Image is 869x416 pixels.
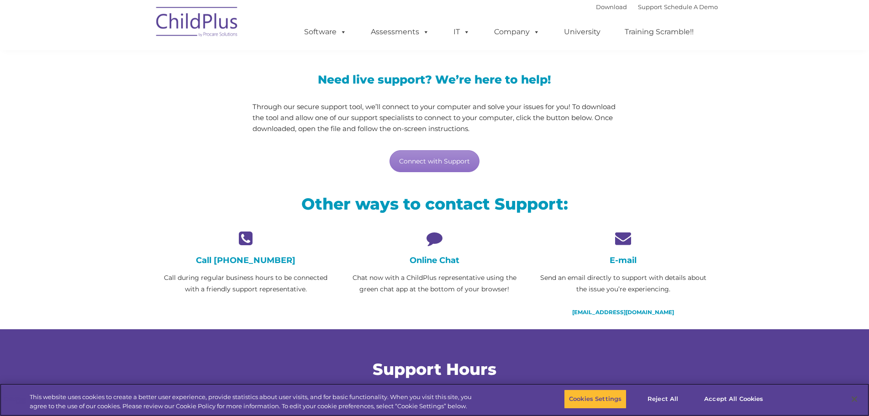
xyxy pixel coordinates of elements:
[362,23,438,41] a: Assessments
[634,390,691,409] button: Reject All
[699,390,768,409] button: Accept All Cookies
[572,309,674,316] a: [EMAIL_ADDRESS][DOMAIN_NAME]
[253,74,616,85] h3: Need live support? We’re here to help!
[158,272,333,295] p: Call during regular business hours to be connected with a friendly support representative.
[253,101,616,134] p: Through our secure support tool, we’ll connect to your computer and solve your issues for you! To...
[152,0,243,46] img: ChildPlus by Procare Solutions
[596,3,718,11] font: |
[844,389,864,409] button: Close
[616,23,703,41] a: Training Scramble!!
[347,255,522,265] h4: Online Chat
[295,23,356,41] a: Software
[485,23,549,41] a: Company
[158,255,333,265] h4: Call [PHONE_NUMBER]
[390,150,479,172] a: Connect with Support
[444,23,479,41] a: IT
[158,194,711,214] h2: Other ways to contact Support:
[536,272,711,295] p: Send an email directly to support with details about the issue you’re experiencing.
[555,23,610,41] a: University
[30,393,478,411] div: This website uses cookies to create a better user experience, provide statistics about user visit...
[638,3,662,11] a: Support
[664,3,718,11] a: Schedule A Demo
[347,272,522,295] p: Chat now with a ChildPlus representative using the green chat app at the bottom of your browser!
[564,390,627,409] button: Cookies Settings
[536,255,711,265] h4: E-mail
[373,359,496,379] span: Support Hours
[596,3,627,11] a: Download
